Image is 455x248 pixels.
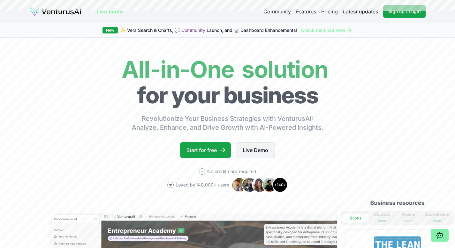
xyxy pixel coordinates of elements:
span: ✨ Vera Search & Charts, 💬 Launch, and 📊 Dashboard Enhancements! [120,27,297,33]
a: Pricing [321,8,338,15]
a: Community [181,27,205,33]
span: Sign up / Login [388,8,421,15]
a: Live Demo [236,142,275,158]
img: logo [30,6,81,17]
a: Community [263,8,291,15]
img: Avatar 2 [242,177,257,193]
a: Live demo [97,8,123,15]
img: Avatar 3 [252,177,267,193]
a: Sign up / Login [383,5,426,18]
a: Features [296,8,316,15]
img: Avatar 1 [231,177,247,193]
div: New [102,27,118,33]
a: Start for free [180,142,231,158]
a: Check them out here [301,27,353,33]
a: Latest updates [343,8,378,15]
img: Avatar 4 [262,177,277,193]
